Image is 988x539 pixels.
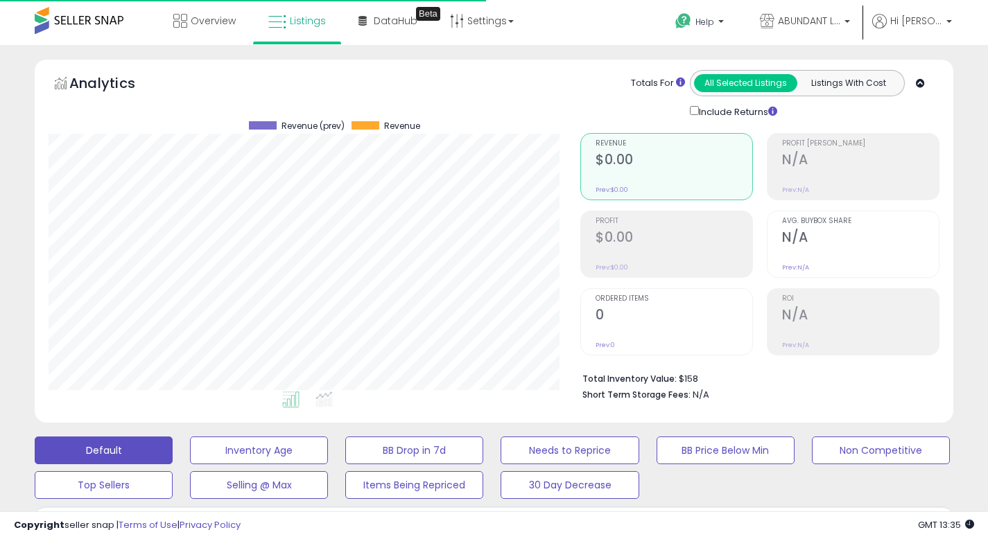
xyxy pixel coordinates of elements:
span: Revenue [384,121,420,131]
div: Tooltip anchor [416,7,440,21]
h2: $0.00 [596,152,752,170]
a: Terms of Use [119,518,177,531]
a: Privacy Policy [180,518,241,531]
button: Default [35,436,173,464]
h2: N/A [782,229,939,248]
span: Overview [191,14,236,28]
small: Prev: 0 [596,341,615,349]
button: 30 Day Decrease [501,471,639,499]
i: Get Help [675,12,692,30]
a: Help [664,2,738,45]
button: Items Being Repriced [345,471,483,499]
button: Selling @ Max [190,471,328,499]
span: 2025-09-16 13:35 GMT [918,518,974,531]
b: Total Inventory Value: [582,373,677,385]
button: Top Sellers [35,471,173,499]
button: Needs to Reprice [501,436,639,464]
span: Revenue (prev) [281,121,345,131]
div: seller snap | | [14,519,241,532]
button: Listings With Cost [797,74,900,92]
span: Revenue [596,140,752,148]
div: Totals For [631,77,685,90]
small: Prev: N/A [782,341,809,349]
span: Listings [290,14,326,28]
span: Profit [596,218,752,225]
span: Ordered Items [596,295,752,303]
small: Prev: $0.00 [596,186,628,194]
span: DataHub [374,14,417,28]
a: Hi [PERSON_NAME] [872,14,952,45]
b: Short Term Storage Fees: [582,389,691,400]
span: Help [695,16,714,28]
h2: $0.00 [596,229,752,248]
button: BB Drop in 7d [345,436,483,464]
span: Profit [PERSON_NAME] [782,140,939,148]
button: Inventory Age [190,436,328,464]
strong: Copyright [14,518,64,531]
span: Avg. Buybox Share [782,218,939,225]
small: Prev: N/A [782,263,809,272]
button: BB Price Below Min [657,436,795,464]
button: All Selected Listings [694,74,797,92]
h2: N/A [782,152,939,170]
h2: 0 [596,307,752,326]
span: ROI [782,295,939,303]
li: $158 [582,369,929,386]
span: ABUNDANT LiFE [778,14,840,28]
button: Non Competitive [812,436,950,464]
h2: N/A [782,307,939,326]
span: Hi [PERSON_NAME] [890,14,942,28]
small: Prev: N/A [782,186,809,194]
h5: Analytics [69,73,162,96]
small: Prev: $0.00 [596,263,628,272]
span: N/A [693,388,709,401]
div: Include Returns [679,103,794,119]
